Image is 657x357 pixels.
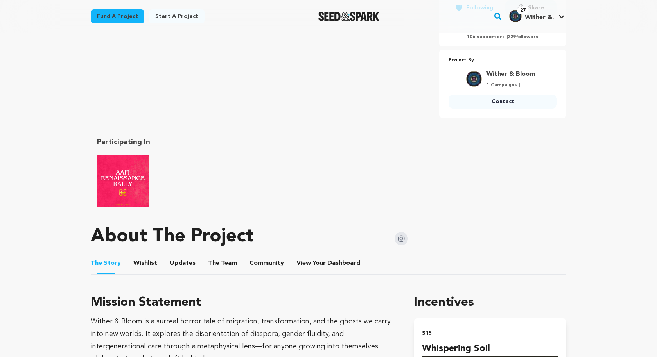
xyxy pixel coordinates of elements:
[170,259,196,268] span: Updates
[91,9,144,23] a: Fund a project
[133,259,157,268] span: Wishlist
[97,155,149,207] img: AAPI Renaissance Rally
[91,259,102,268] span: The
[318,12,380,21] img: Seed&Spark Logo Dark Mode
[97,137,322,148] h2: Participating In
[208,259,219,268] span: The
[296,259,362,268] a: ViewYourDashboard
[508,35,516,39] span: 229
[414,293,566,312] h1: Incentives
[318,12,380,21] a: Seed&Spark Homepage
[91,259,121,268] span: Story
[296,259,362,268] span: Your
[509,10,522,22] img: 56ab1a8ca6160854.jpg
[525,14,554,21] span: Wither &.
[508,8,566,25] span: Wither &.'s Profile
[509,10,554,22] div: Wither &.'s Profile
[91,293,395,312] h3: Mission Statement
[449,95,557,109] a: Contact
[517,7,529,14] span: 27
[449,56,557,65] p: Project By
[486,70,535,79] a: Goto Wither & Bloom profile
[208,259,237,268] span: Team
[449,34,557,40] p: 106 supporters | followers
[486,82,535,88] p: 1 Campaigns |
[327,259,360,268] span: Dashboard
[422,328,558,339] h2: $15
[250,259,284,268] span: Community
[149,9,205,23] a: Start a project
[422,342,558,356] h4: Whispering Soil
[91,227,253,246] h1: About The Project
[466,71,482,87] img: 56ab1a8ca6160854.jpg
[508,8,566,22] a: Wither &.'s Profile
[395,232,408,245] img: Seed&Spark Instagram Icon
